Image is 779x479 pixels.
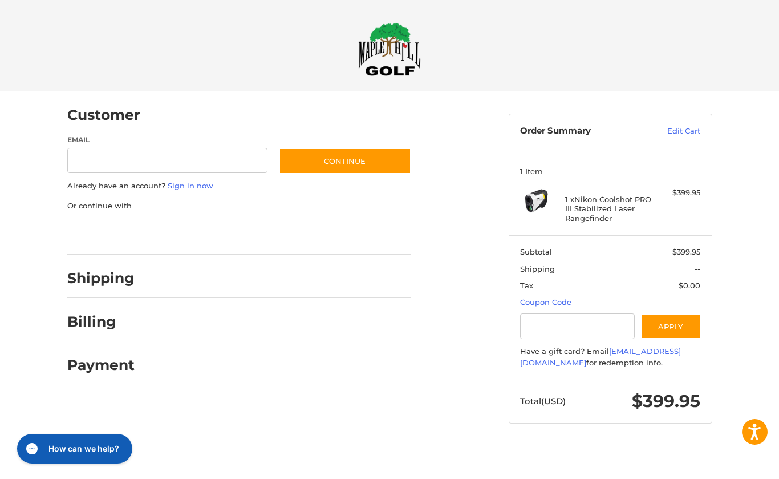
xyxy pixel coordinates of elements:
[168,181,213,190] a: Sign in now
[67,106,140,124] h2: Customer
[655,187,700,199] div: $399.95
[67,313,134,331] h2: Billing
[643,126,700,137] a: Edit Cart
[520,347,681,367] a: [EMAIL_ADDRESS][DOMAIN_NAME]
[672,247,700,256] span: $399.95
[63,223,149,243] iframe: PayPal-paypal
[520,247,552,256] span: Subtotal
[632,391,700,412] span: $399.95
[520,167,700,176] h3: 1 Item
[67,180,411,192] p: Already have an account?
[520,126,643,137] h3: Order Summary
[520,396,566,406] span: Total (USD)
[520,346,700,368] div: Have a gift card? Email for redemption info.
[279,148,411,174] button: Continue
[67,269,135,287] h2: Shipping
[679,281,700,290] span: $0.00
[67,356,135,374] h2: Payment
[358,22,421,76] img: Maple Hill Golf
[520,281,533,290] span: Tax
[160,223,246,243] iframe: PayPal-paylater
[520,313,635,339] input: Gift Certificate or Coupon Code
[565,195,652,223] h4: 1 x Nikon Coolshot PRO III Stabilized Laser Rangefinder
[257,223,342,243] iframe: PayPal-venmo
[520,297,571,307] a: Coupon Code
[640,313,701,339] button: Apply
[11,430,136,468] iframe: Gorgias live chat messenger
[520,264,555,273] span: Shipping
[67,135,268,145] label: Email
[695,264,700,273] span: --
[67,200,411,212] p: Or continue with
